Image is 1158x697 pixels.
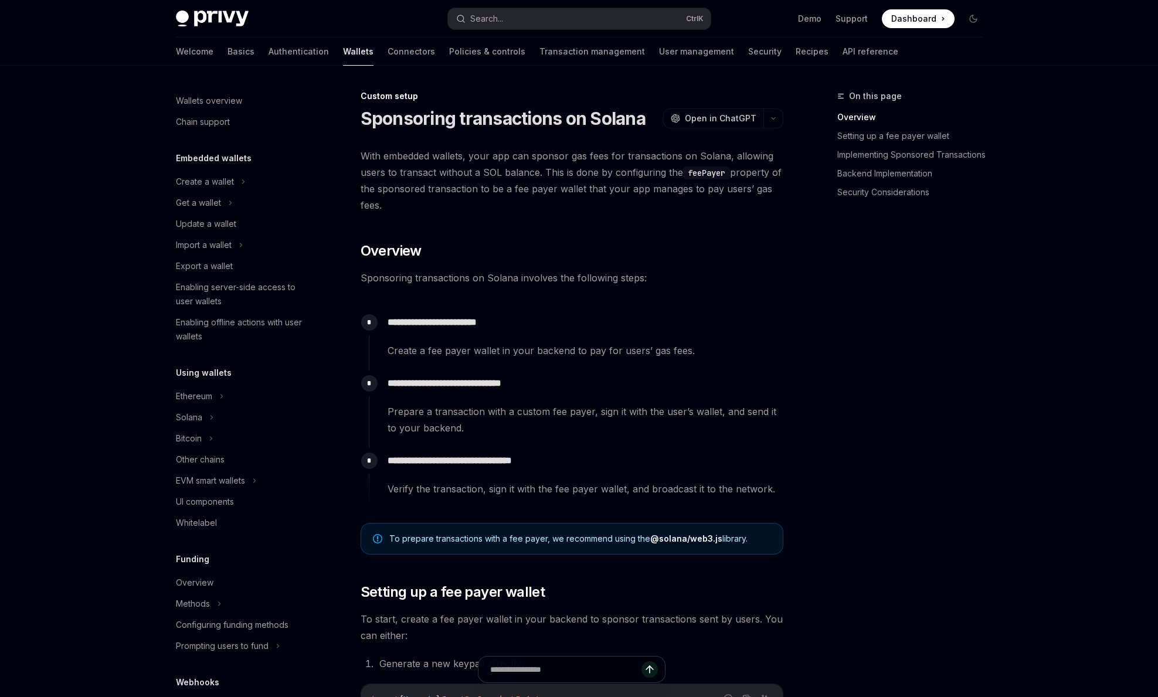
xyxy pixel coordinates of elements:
[167,312,317,347] a: Enabling offline actions with user wallets
[891,13,936,25] span: Dashboard
[176,389,212,403] div: Ethereum
[361,583,545,601] span: Setting up a fee payer wallet
[167,111,317,132] a: Chain support
[176,474,245,488] div: EVM smart wallets
[176,366,232,380] h5: Using wallets
[686,14,704,23] span: Ctrl K
[843,38,898,66] a: API reference
[343,38,373,66] a: Wallets
[167,449,317,470] a: Other chains
[176,516,217,530] div: Whitelabel
[650,533,722,544] a: @solana/web3.js
[176,315,310,344] div: Enabling offline actions with user wallets
[663,108,763,128] button: Open in ChatGPT
[659,38,734,66] a: User management
[167,213,317,234] a: Update a wallet
[176,259,233,273] div: Export a wallet
[176,410,202,424] div: Solana
[176,175,234,189] div: Create a wallet
[176,11,249,27] img: dark logo
[748,38,782,66] a: Security
[837,108,992,127] a: Overview
[176,431,202,446] div: Bitcoin
[176,597,210,611] div: Methods
[227,38,254,66] a: Basics
[837,164,992,183] a: Backend Implementation
[176,238,232,252] div: Import a wallet
[798,13,821,25] a: Demo
[176,217,236,231] div: Update a wallet
[176,495,234,509] div: UI components
[836,13,868,25] a: Support
[837,127,992,145] a: Setting up a fee payer wallet
[167,90,317,111] a: Wallets overview
[176,196,221,210] div: Get a wallet
[176,552,209,566] h5: Funding
[964,9,983,28] button: Toggle dark mode
[470,12,503,26] div: Search...
[849,89,902,103] span: On this page
[167,512,317,533] a: Whitelabel
[388,481,783,497] span: Verify the transaction, sign it with the fee payer wallet, and broadcast it to the network.
[176,280,310,308] div: Enabling server-side access to user wallets
[167,256,317,277] a: Export a wallet
[176,94,242,108] div: Wallets overview
[176,576,213,590] div: Overview
[167,572,317,593] a: Overview
[361,108,646,129] h1: Sponsoring transactions on Solana
[361,611,783,644] span: To start, create a fee payer wallet in your backend to sponsor transactions sent by users. You ca...
[389,533,771,545] span: To prepare transactions with a fee payer, we recommend using the library.
[837,145,992,164] a: Implementing Sponsored Transactions
[641,661,658,678] button: Send message
[683,166,730,179] code: feePayer
[176,639,269,653] div: Prompting users to fund
[882,9,955,28] a: Dashboard
[685,113,756,124] span: Open in ChatGPT
[167,277,317,312] a: Enabling server-side access to user wallets
[388,342,783,359] span: Create a fee payer wallet in your backend to pay for users’ gas fees.
[176,151,252,165] h5: Embedded wallets
[269,38,329,66] a: Authentication
[167,614,317,635] a: Configuring funding methods
[837,183,992,202] a: Security Considerations
[539,38,645,66] a: Transaction management
[361,242,422,260] span: Overview
[176,38,213,66] a: Welcome
[176,115,230,129] div: Chain support
[373,534,382,543] svg: Note
[388,403,783,436] span: Prepare a transaction with a custom fee payer, sign it with the user’s wallet, and send it to you...
[388,38,435,66] a: Connectors
[796,38,828,66] a: Recipes
[176,675,219,689] h5: Webhooks
[176,618,288,632] div: Configuring funding methods
[449,38,525,66] a: Policies & controls
[361,270,783,286] span: Sponsoring transactions on Solana involves the following steps:
[361,90,783,102] div: Custom setup
[167,491,317,512] a: UI components
[361,148,783,213] span: With embedded wallets, your app can sponsor gas fees for transactions on Solana, allowing users t...
[448,8,711,29] button: Search...CtrlK
[176,453,225,467] div: Other chains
